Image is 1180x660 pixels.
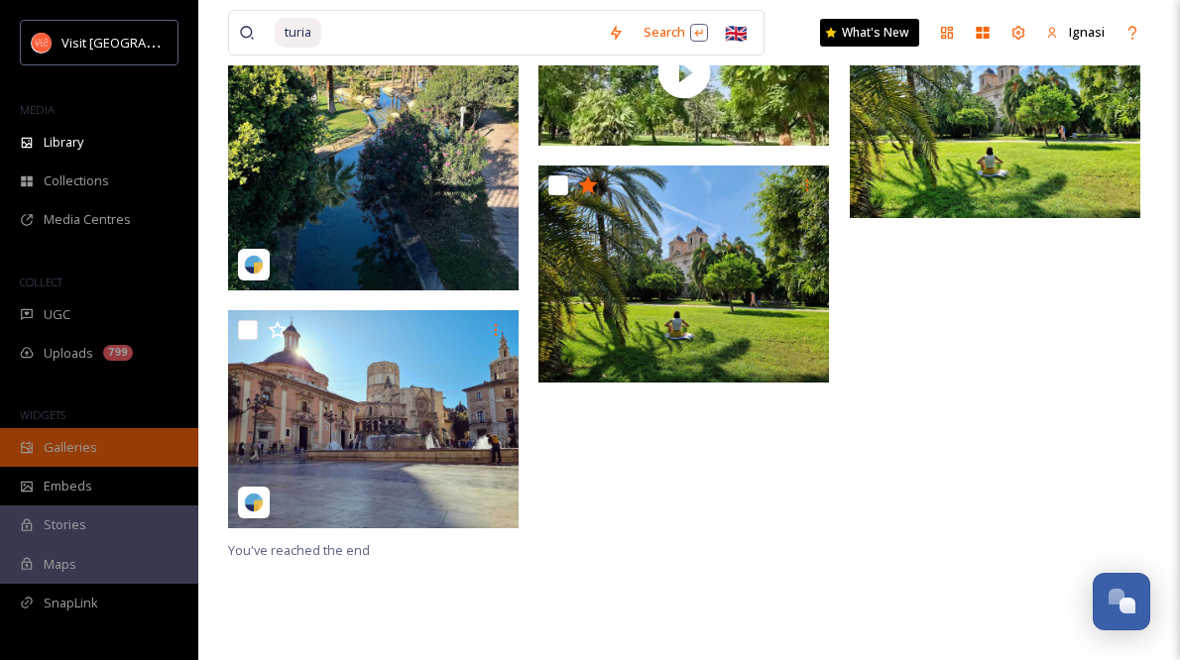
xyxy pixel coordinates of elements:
span: Visit [GEOGRAPHIC_DATA] [61,33,215,52]
img: ext_1697803848.892384_aliciabea@objetivoviajar.com-Jardin del Turia horizontal.jpg [538,165,829,384]
img: snapsea-logo.png [244,255,264,275]
span: Media Centres [44,210,131,229]
span: WIDGETS [20,407,65,422]
span: Maps [44,555,76,574]
a: Ignasi [1036,13,1115,52]
span: COLLECT [20,275,62,289]
a: What's New [820,19,919,47]
img: download.png [32,33,52,53]
span: Uploads [44,344,93,363]
div: Search [634,13,718,52]
span: Ignasi [1069,23,1105,41]
span: Stories [44,515,86,534]
span: SnapLink [44,594,98,612]
div: 🇬🇧 [718,15,754,51]
button: Open Chat [1093,573,1150,630]
span: Embeds [44,477,92,495]
img: snapsea-logo.png [244,493,264,512]
span: Galleries [44,438,97,457]
span: MEDIA [20,102,55,117]
span: Collections [44,171,109,190]
span: You've reached the end [228,541,370,559]
span: UGC [44,305,70,324]
img: sharkmike87-18165504955293910.jpg [228,310,519,528]
span: Library [44,133,83,152]
span: turia [275,18,321,47]
div: 799 [103,345,133,361]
